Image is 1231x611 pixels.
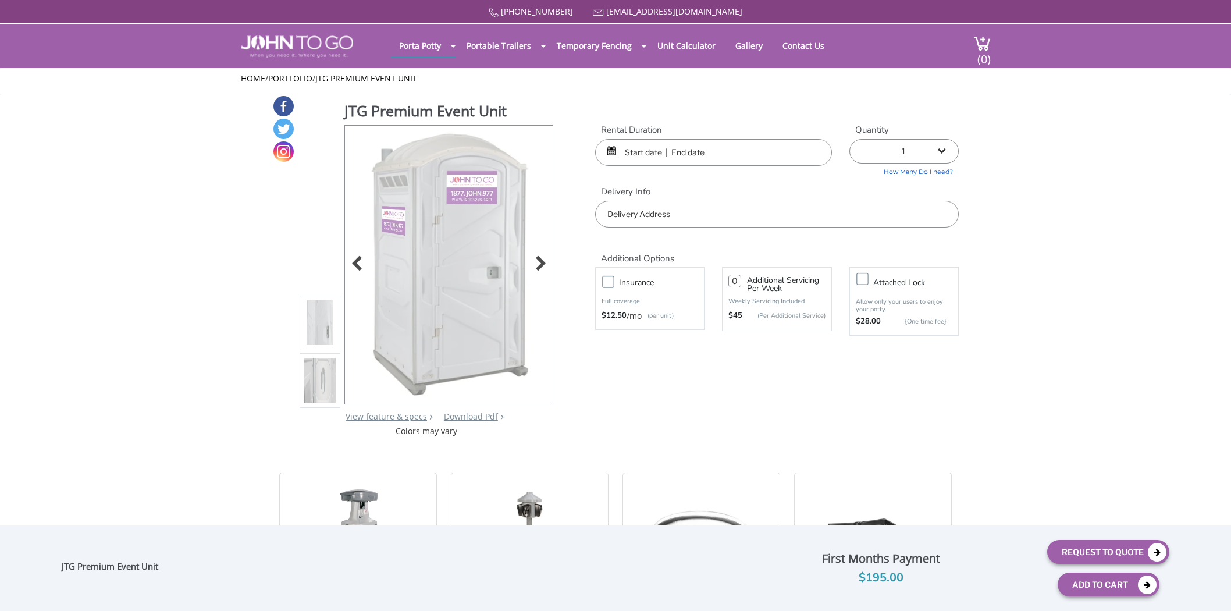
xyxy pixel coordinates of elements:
[429,414,433,420] img: right arrow icon
[503,488,556,581] img: 19
[724,549,1038,569] div: First Months Payment
[304,243,336,517] img: Product
[602,296,698,307] p: Full coverage
[826,488,919,581] img: 19
[328,488,389,581] img: 19
[458,34,540,57] a: Portable Trailers
[728,297,825,305] p: Weekly Servicing Included
[856,298,952,313] p: Allow only your users to enjoy your potty.
[595,139,832,166] input: Start date | End date
[304,185,336,459] img: Product
[390,34,450,57] a: Porta Potty
[727,34,771,57] a: Gallery
[619,275,710,290] h3: Insurance
[501,6,573,17] a: [PHONE_NUMBER]
[62,561,164,576] div: JTG Premium Event Unit
[595,201,959,228] input: Delivery Address
[346,411,427,422] a: View feature & specs
[300,425,554,437] div: Colors may vary
[595,124,832,136] label: Rental Duration
[642,310,674,322] p: (per unit)
[849,124,959,136] label: Quantity
[241,73,991,84] ul: / /
[873,275,964,290] h3: Attached lock
[273,96,294,116] a: Facebook
[273,141,294,162] a: Instagram
[1184,564,1231,611] button: Live Chat
[856,316,881,328] strong: $28.00
[724,569,1038,587] div: $195.00
[1058,573,1159,596] button: Add To Cart
[548,34,641,57] a: Temporary Fencing
[361,126,538,400] img: Product
[649,34,724,57] a: Unit Calculator
[1047,540,1169,564] button: Request To Quote
[602,310,698,322] div: /mo
[728,310,742,322] strong: $45
[595,239,959,264] h2: Additional Options
[444,411,498,422] a: Download Pdf
[742,311,825,320] p: (Per Additional Service)
[606,6,742,17] a: [EMAIL_ADDRESS][DOMAIN_NAME]
[747,276,825,293] h3: Additional Servicing Per Week
[849,164,959,177] a: How Many Do I need?
[593,9,604,16] img: Mail
[635,488,768,581] img: 19
[602,310,627,322] strong: $12.50
[268,73,312,84] a: Portfolio
[728,275,741,287] input: 0
[977,42,991,67] span: (0)
[774,34,833,57] a: Contact Us
[344,101,554,124] h1: JTG Premium Event Unit
[973,35,991,51] img: cart a
[489,8,499,17] img: Call
[887,316,947,328] p: {One time fee}
[241,73,265,84] a: Home
[241,35,353,58] img: JOHN to go
[315,73,417,84] a: JTG Premium Event Unit
[595,186,959,198] label: Delivery Info
[273,119,294,139] a: Twitter
[500,414,504,420] img: chevron.png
